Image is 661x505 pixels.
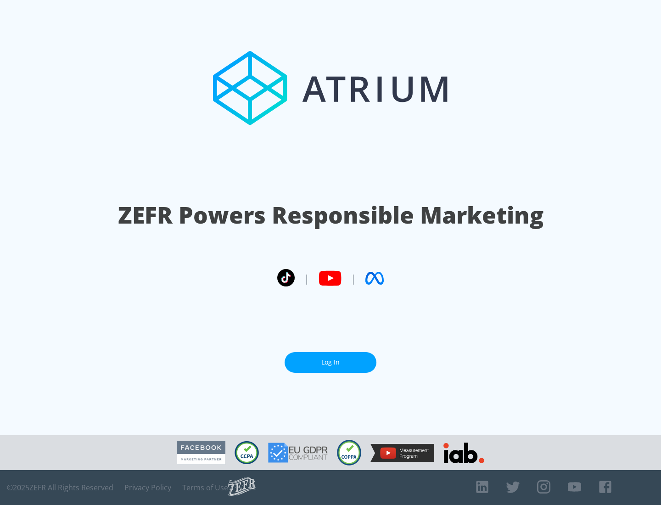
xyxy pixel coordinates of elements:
a: Log In [285,352,376,373]
span: | [304,271,309,285]
img: IAB [443,443,484,463]
a: Privacy Policy [124,483,171,492]
img: YouTube Measurement Program [370,444,434,462]
img: CCPA Compliant [235,441,259,464]
a: Terms of Use [182,483,228,492]
img: COPPA Compliant [337,440,361,466]
span: | [351,271,356,285]
h1: ZEFR Powers Responsible Marketing [118,199,543,231]
img: GDPR Compliant [268,443,328,463]
img: Facebook Marketing Partner [177,441,225,465]
span: © 2025 ZEFR All Rights Reserved [7,483,113,492]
